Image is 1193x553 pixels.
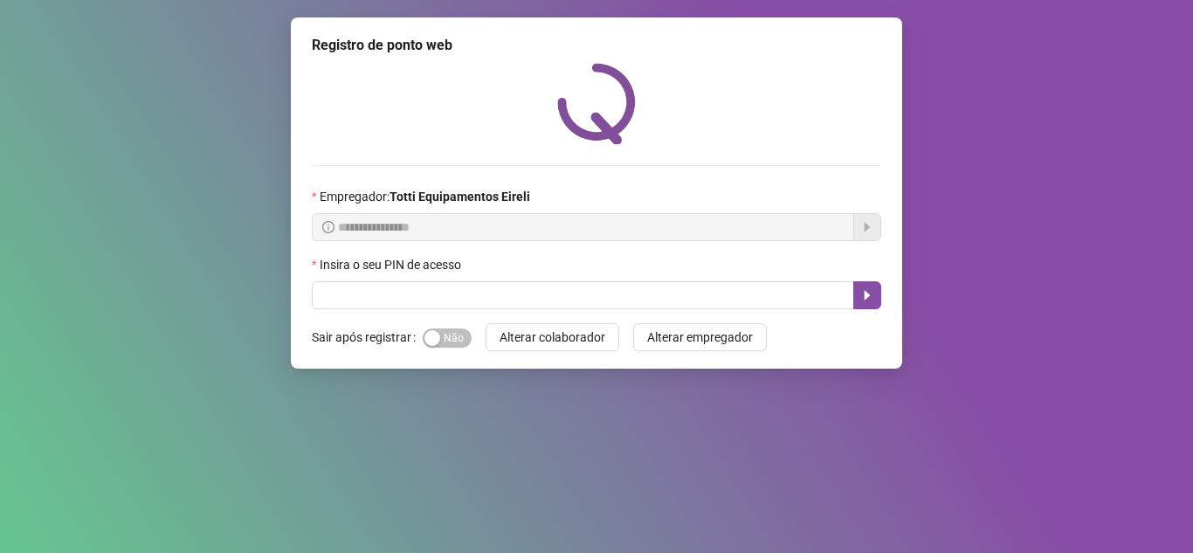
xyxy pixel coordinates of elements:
span: Empregador : [320,187,530,206]
span: info-circle [322,221,334,233]
img: QRPoint [557,63,636,144]
label: Insira o seu PIN de acesso [312,255,472,274]
span: caret-right [860,288,874,302]
button: Alterar empregador [633,323,767,351]
label: Sair após registrar [312,323,423,351]
button: Alterar colaborador [486,323,619,351]
div: Registro de ponto web [312,35,881,56]
span: Alterar colaborador [500,328,605,347]
strong: Totti Equipamentos Eireli [390,190,530,204]
span: Alterar empregador [647,328,753,347]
